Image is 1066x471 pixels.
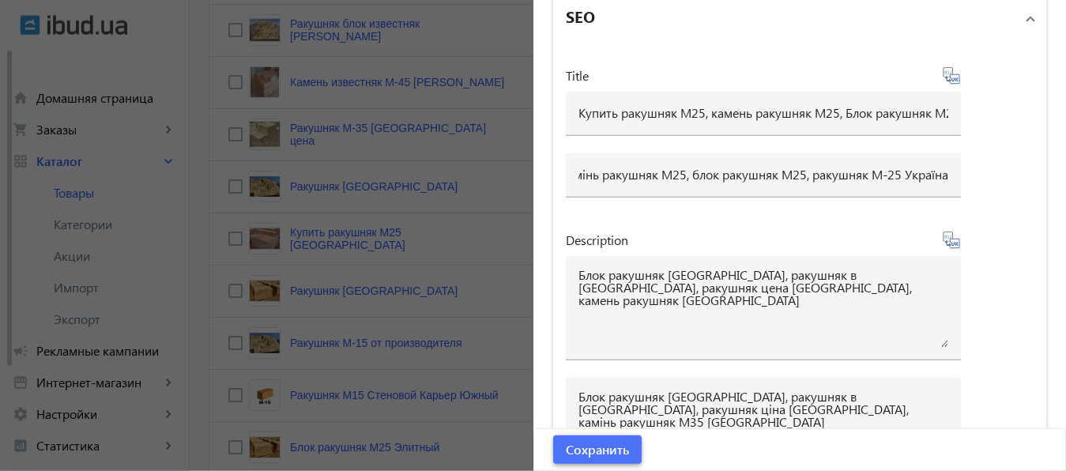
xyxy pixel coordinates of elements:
input: на русском [578,104,948,121]
svg-icon: Перевести на укр. [942,231,961,250]
span: Title [566,70,589,82]
span: Сохранить [566,441,629,458]
input: на украинском [578,166,948,183]
button: Сохранить [553,435,642,464]
svg-icon: Перевести на укр. [942,66,961,85]
h2: SEO [566,5,595,27]
span: Description [566,234,628,247]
